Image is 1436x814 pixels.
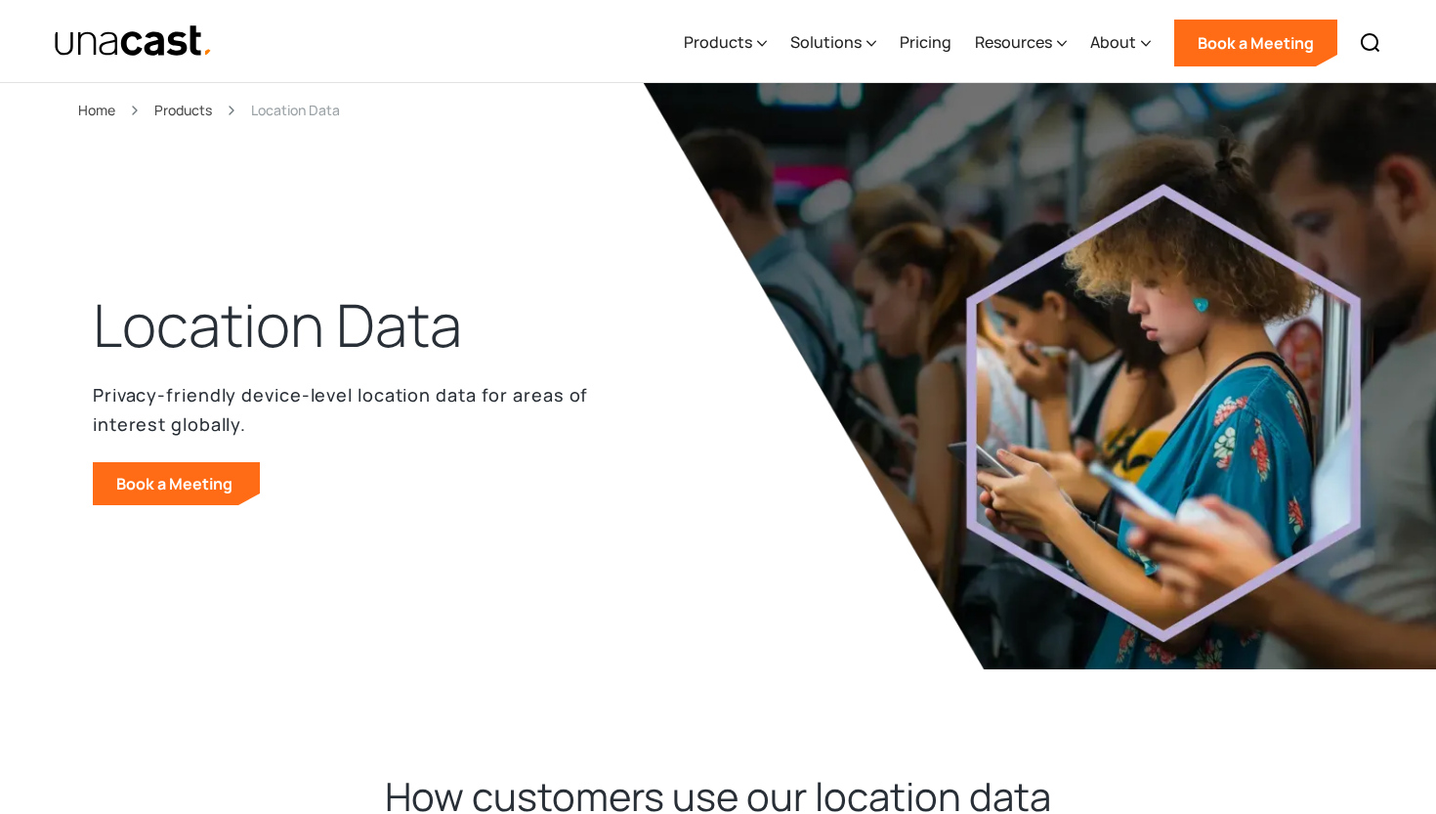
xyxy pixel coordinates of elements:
div: Products [684,3,767,83]
div: Resources [975,30,1052,54]
img: Search icon [1359,31,1382,55]
div: About [1090,30,1136,54]
div: Solutions [790,3,876,83]
div: About [1090,3,1151,83]
a: Products [154,99,212,121]
a: Pricing [900,3,951,83]
div: Resources [975,3,1067,83]
a: Book a Meeting [93,462,260,505]
a: Book a Meeting [1174,20,1337,66]
a: Home [78,99,115,121]
div: Products [684,30,752,54]
img: Unacast text logo [54,24,213,59]
h1: Location Data [93,286,462,364]
p: Privacy-friendly device-level location data for areas of interest globally. [93,380,601,439]
a: home [54,24,213,59]
div: Location Data [251,99,340,121]
div: Solutions [790,30,862,54]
